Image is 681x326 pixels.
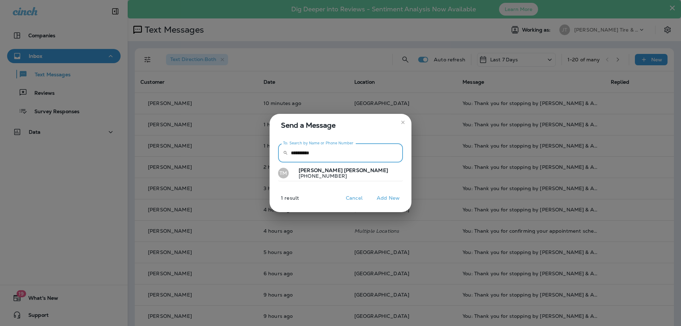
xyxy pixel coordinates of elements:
[267,195,299,206] p: 1 result
[278,165,403,182] button: TM[PERSON_NAME] [PERSON_NAME][PHONE_NUMBER]
[341,193,367,204] button: Cancel
[278,168,289,178] div: TM
[397,117,409,128] button: close
[373,193,403,204] button: Add New
[344,167,388,173] span: [PERSON_NAME]
[293,173,388,179] p: [PHONE_NUMBER]
[283,140,354,146] label: To: Search by Name or Phone Number
[299,167,343,173] span: [PERSON_NAME]
[281,120,403,131] span: Send a Message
